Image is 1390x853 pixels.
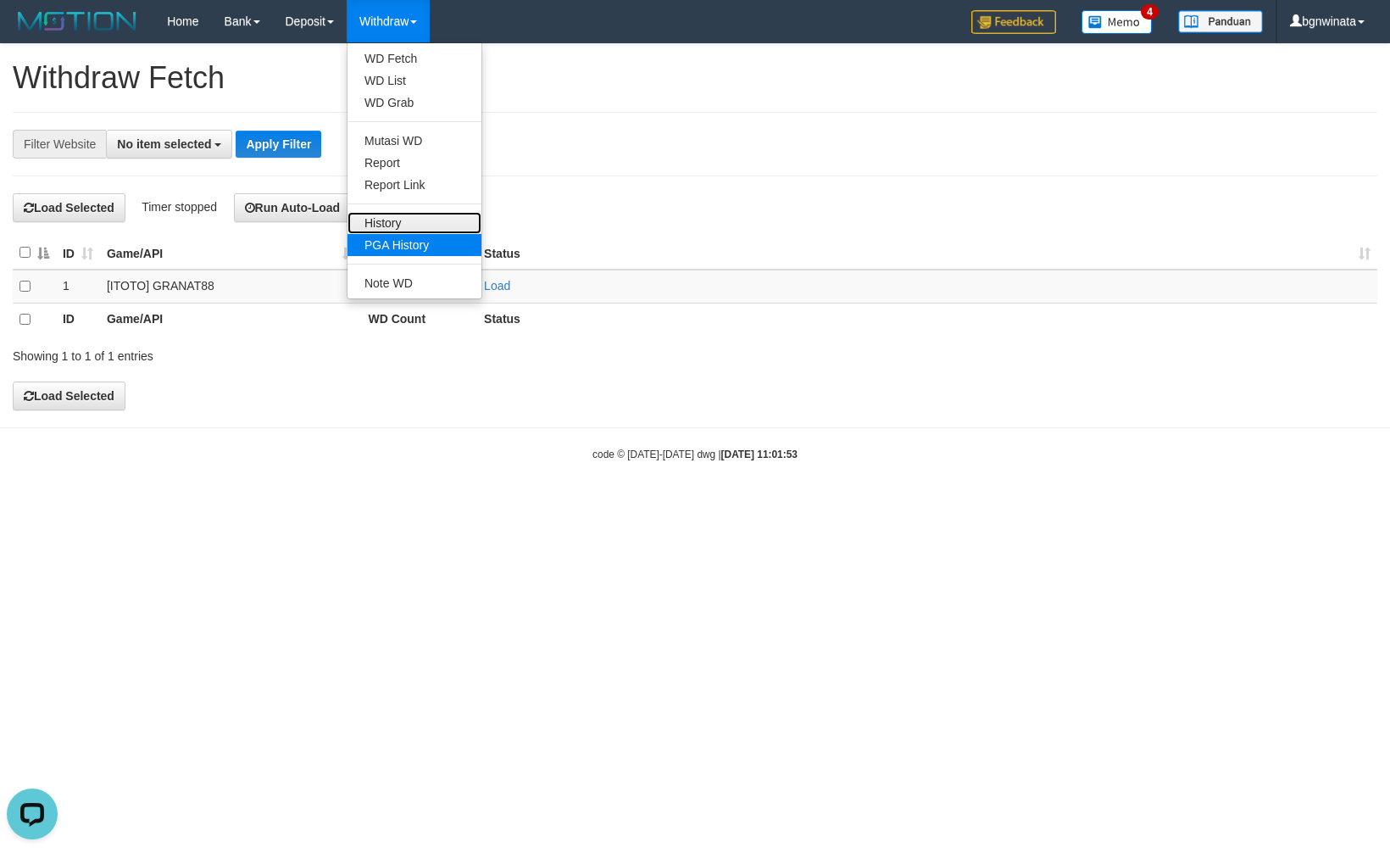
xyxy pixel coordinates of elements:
img: MOTION_logo.png [13,8,142,34]
button: Run Auto-Load [234,193,352,222]
small: code © [DATE]-[DATE] dwg | [592,449,798,460]
a: WD Fetch [347,47,481,70]
a: WD Grab [347,92,481,114]
strong: [DATE] 11:01:53 [721,449,798,460]
button: Load Selected [13,193,125,222]
a: Report Link [347,174,481,196]
a: Load [484,279,510,293]
a: Mutasi WD [347,130,481,152]
button: Open LiveChat chat widget [7,7,58,58]
img: panduan.png [1178,10,1263,33]
a: History [347,212,481,234]
button: Apply Filter [236,131,321,158]
a: Report [347,152,481,174]
td: [ITOTO] GRANAT88 [100,270,361,303]
th: ID [56,303,100,335]
span: No item selected [117,137,211,151]
th: Status [477,303,1377,335]
button: Load Selected [13,382,125,410]
a: Note WD [347,272,481,294]
th: ID: activate to sort column ascending [56,237,100,270]
th: Status: activate to sort column ascending [477,237,1377,270]
span: 4 [1141,4,1159,20]
a: PGA History [347,234,481,256]
button: No item selected [106,130,232,159]
th: WD Count [361,303,477,335]
img: Button%20Memo.svg [1081,10,1153,34]
td: 1 [56,270,100,303]
th: Game/API: activate to sort column ascending [100,237,361,270]
div: Filter Website [13,130,106,159]
span: Timer stopped [142,200,217,214]
h1: Withdraw Fetch [13,61,1377,95]
img: Feedback.jpg [971,10,1056,34]
th: Game/API [100,303,361,335]
a: WD List [347,70,481,92]
div: Showing 1 to 1 of 1 entries [13,341,566,365]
